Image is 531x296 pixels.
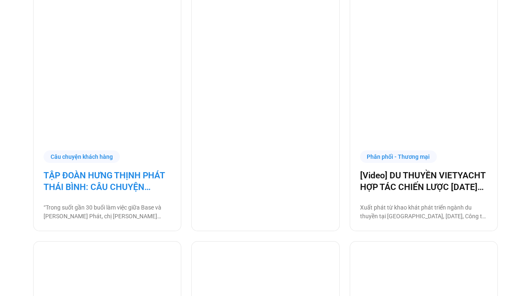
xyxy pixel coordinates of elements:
div: Câu chuyện khách hàng [44,150,120,163]
div: Phân phối - Thương mại [360,150,437,163]
a: TẬP ĐOÀN HƯNG THỊNH PHÁT THÁI BÌNH: CÂU CHUYỆN QUYẾT TÂM TỪ NGƯỜI LÃNH ĐẠO [44,170,171,193]
p: Xuất phát từ khao khát phát triển ngành du thuyền tại [GEOGRAPHIC_DATA], [DATE], Công ty TNHH Du ... [360,203,487,221]
p: “Trong suốt gần 30 buổi làm việc giữa Base và [PERSON_NAME] Phát, chị [PERSON_NAME] trong vai trò... [44,203,171,221]
a: [Video] DU THUYỀN VIETYACHT HỢP TÁC CHIẾN LƯỢC [DATE] CÙNG [DOMAIN_NAME] [360,170,487,193]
